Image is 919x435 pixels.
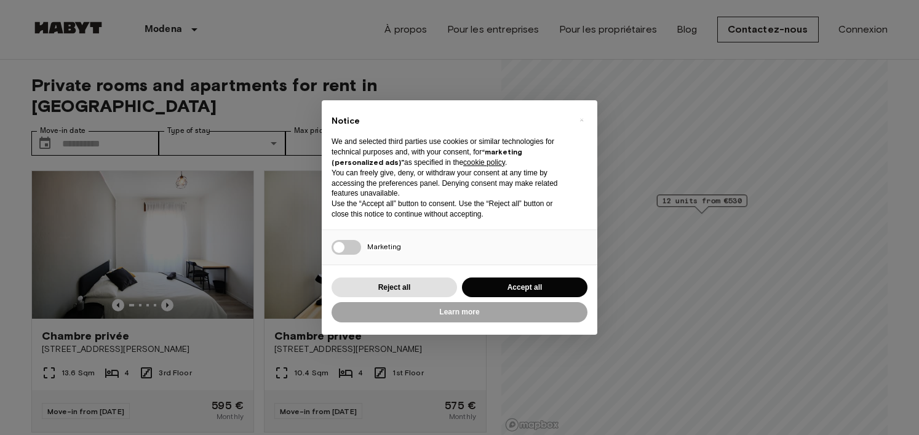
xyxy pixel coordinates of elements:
p: Use the “Accept all” button to consent. Use the “Reject all” button or close this notice to conti... [332,199,568,220]
button: Close this notice [571,110,591,130]
p: You can freely give, deny, or withdraw your consent at any time by accessing the preferences pane... [332,168,568,199]
strong: “marketing (personalized ads)” [332,147,522,167]
p: We and selected third parties use cookies or similar technologies for technical purposes and, wit... [332,137,568,167]
span: × [579,113,584,127]
button: Reject all [332,277,457,298]
a: cookie policy [463,158,505,167]
span: Marketing [367,242,401,251]
button: Accept all [462,277,587,298]
button: Learn more [332,302,587,322]
h2: Notice [332,115,568,127]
